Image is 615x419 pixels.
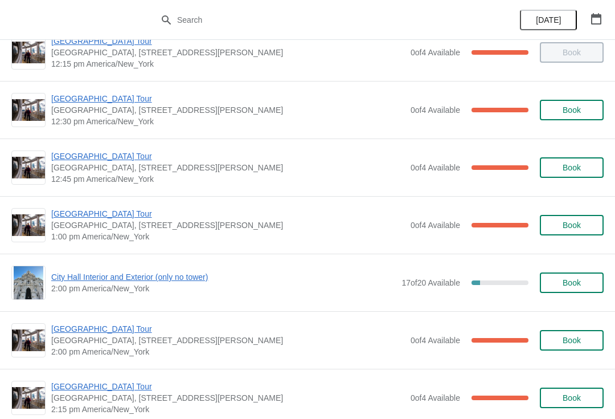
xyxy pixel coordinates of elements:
img: City Hall Tower Tour | City Hall Visitor Center, 1400 John F Kennedy Boulevard Suite 121, Philade... [12,387,45,409]
span: City Hall Interior and Exterior (only no tower) [51,271,396,283]
button: Book [540,157,604,178]
span: 0 of 4 Available [411,163,460,172]
span: [GEOGRAPHIC_DATA] Tour [51,93,405,104]
span: [GEOGRAPHIC_DATA], [STREET_ADDRESS][PERSON_NAME] [51,162,405,173]
span: Book [563,393,581,402]
span: 17 of 20 Available [401,278,460,287]
span: [GEOGRAPHIC_DATA] Tour [51,150,405,162]
span: [GEOGRAPHIC_DATA] Tour [51,323,405,335]
span: [GEOGRAPHIC_DATA], [STREET_ADDRESS][PERSON_NAME] [51,104,405,116]
span: [DATE] [536,15,561,25]
span: 2:15 pm America/New_York [51,404,405,415]
span: 2:00 pm America/New_York [51,346,405,357]
span: 0 of 4 Available [411,393,460,402]
button: Book [540,100,604,120]
span: [GEOGRAPHIC_DATA], [STREET_ADDRESS][PERSON_NAME] [51,219,405,231]
span: 0 of 4 Available [411,105,460,115]
img: City Hall Tower Tour | City Hall Visitor Center, 1400 John F Kennedy Boulevard Suite 121, Philade... [12,214,45,237]
button: Book [540,215,604,235]
img: City Hall Interior and Exterior (only no tower) | | 2:00 pm America/New_York [14,266,44,299]
button: Book [540,272,604,293]
span: Book [563,163,581,172]
button: Book [540,388,604,408]
span: [GEOGRAPHIC_DATA], [STREET_ADDRESS][PERSON_NAME] [51,335,405,346]
input: Search [177,10,461,30]
span: 0 of 4 Available [411,336,460,345]
span: 12:30 pm America/New_York [51,116,405,127]
span: [GEOGRAPHIC_DATA], [STREET_ADDRESS][PERSON_NAME] [51,47,405,58]
span: Book [563,105,581,115]
span: 1:00 pm America/New_York [51,231,405,242]
span: [GEOGRAPHIC_DATA] Tour [51,35,405,47]
span: 2:00 pm America/New_York [51,283,396,294]
span: Book [563,278,581,287]
img: City Hall Tower Tour | City Hall Visitor Center, 1400 John F Kennedy Boulevard Suite 121, Philade... [12,157,45,179]
span: 0 of 4 Available [411,221,460,230]
button: [DATE] [520,10,577,30]
span: [GEOGRAPHIC_DATA] Tour [51,381,405,392]
span: [GEOGRAPHIC_DATA], [STREET_ADDRESS][PERSON_NAME] [51,392,405,404]
span: [GEOGRAPHIC_DATA] Tour [51,208,405,219]
img: City Hall Tower Tour | City Hall Visitor Center, 1400 John F Kennedy Boulevard Suite 121, Philade... [12,42,45,64]
img: City Hall Tower Tour | City Hall Visitor Center, 1400 John F Kennedy Boulevard Suite 121, Philade... [12,99,45,121]
button: Book [540,330,604,351]
span: 0 of 4 Available [411,48,460,57]
span: 12:15 pm America/New_York [51,58,405,70]
span: 12:45 pm America/New_York [51,173,405,185]
span: Book [563,336,581,345]
span: Book [563,221,581,230]
img: City Hall Tower Tour | City Hall Visitor Center, 1400 John F Kennedy Boulevard Suite 121, Philade... [12,329,45,352]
